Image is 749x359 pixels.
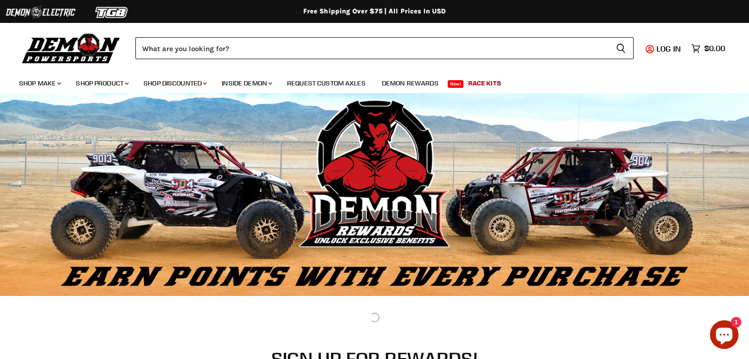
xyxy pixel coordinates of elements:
a: Inside Demon [215,74,278,93]
button: Search [608,37,634,59]
ul: Main menu [12,70,723,93]
img: Demon Electric Logo 2 [5,3,76,21]
img: Demon Powersports [19,31,123,65]
a: Demon Rewards [375,74,446,93]
a: Shop Product [69,74,134,93]
a: Race Kits [461,74,508,93]
a: Request Custom Axles [280,74,373,93]
span: $0.00 [704,44,725,53]
span: New! [448,80,464,88]
a: Shop Discounted [136,74,213,93]
inbox-online-store-chat: Shopify online store chat [707,320,741,351]
input: Search [135,37,608,59]
a: Shop Make [12,74,67,93]
img: TGB Logo 2 [76,3,148,21]
form: Product [135,37,634,59]
span: Log in [657,44,681,53]
a: Log in [652,44,687,53]
a: $0.00 [687,42,730,55]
